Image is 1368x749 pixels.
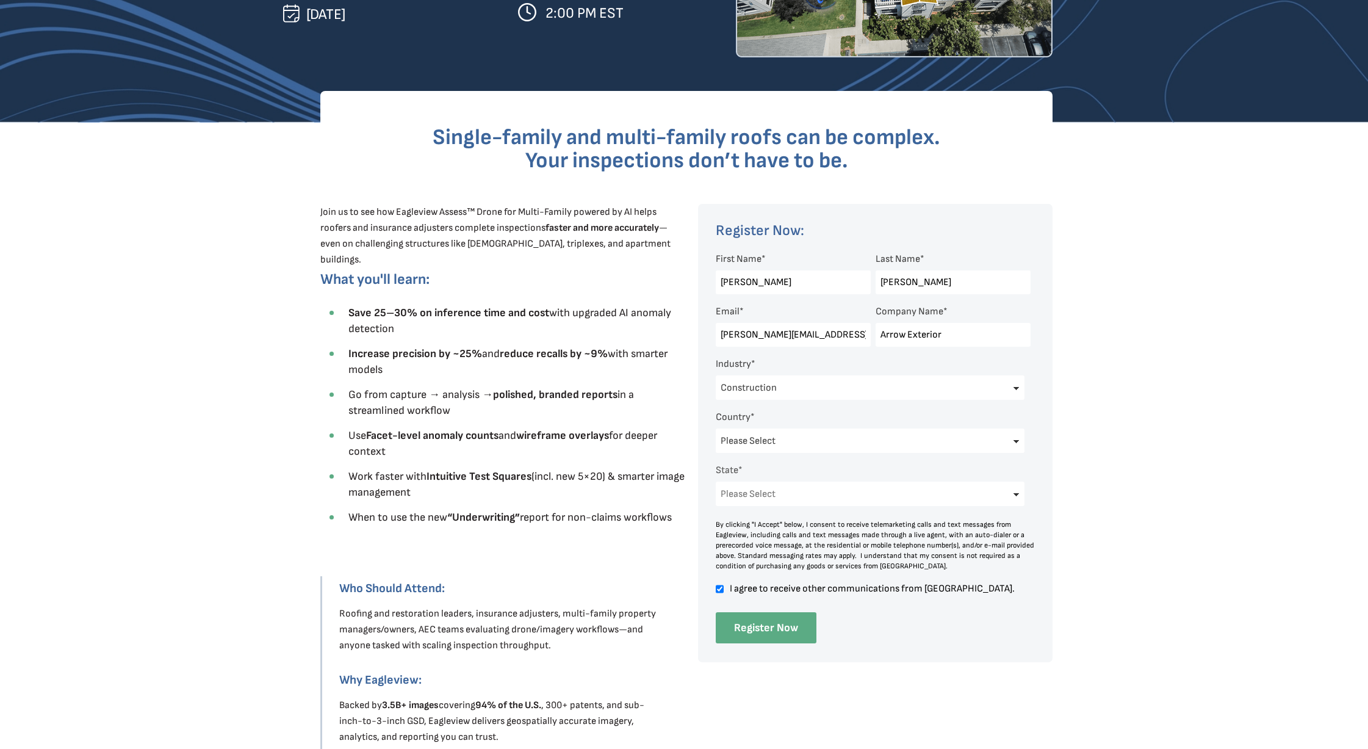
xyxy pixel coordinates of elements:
[493,388,617,401] strong: polished, branded reports
[716,519,1035,571] div: By clicking "I Accept" below, I consent to receive telemarketing calls and text messages from Eag...
[348,306,549,319] strong: Save 25–30% on inference time and cost
[545,4,624,22] span: 2:00 PM EST
[427,470,531,483] strong: Intuitive Test Squares
[320,270,430,288] span: What you'll learn:
[366,429,499,442] strong: Facet-level anomaly counts
[339,581,445,596] strong: Who Should Attend:
[348,347,668,376] span: and with smarter models
[500,347,608,360] strong: reduce recalls by ~9%
[348,470,685,499] span: Work faster with (incl. new 5×20) & smarter image management
[475,700,541,711] strong: 94% of the U.S.
[716,584,724,595] input: I agree to receive other communications from [GEOGRAPHIC_DATA].
[320,206,671,266] span: Join us to see how Eagleview Assess™ Drone for Multi-Family powered by AI helps roofers and insur...
[716,253,761,265] span: First Name
[348,511,672,524] span: When to use the new report for non-claims workflows
[348,347,482,360] strong: Increase precision by ~25%
[716,612,816,643] input: Register Now
[525,148,848,174] span: Your inspections don’t have to be.
[339,673,422,687] strong: Why Eagleview:
[433,125,940,151] span: Single-family and multi-family roofs can be complex.
[348,429,657,458] span: Use and for deeper context
[348,388,634,417] span: Go from capture → analysis → in a streamlined workflow
[876,253,920,265] span: Last Name
[876,306,943,317] span: Company Name
[447,511,520,524] strong: “Underwriting”
[339,608,656,651] span: Roofing and restoration leaders, insurance adjusters, multi-family property managers/owners, AEC ...
[728,584,1031,594] span: I agree to receive other communications from [GEOGRAPHIC_DATA].
[339,700,644,743] span: Backed by covering , 300+ patents, and sub-inch-to-3-inch GSD, Eagleview delivers geospatially ac...
[382,700,439,711] strong: 3.5B+ images
[716,358,751,370] span: Industry
[716,411,751,423] span: Country
[716,306,740,317] span: Email
[716,465,738,476] span: State
[306,5,345,23] span: [DATE]
[716,222,804,239] span: Register Now:
[348,306,671,335] span: with upgraded AI anomaly detection
[545,222,659,234] strong: faster and more accurately
[516,429,609,442] strong: wireframe overlays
